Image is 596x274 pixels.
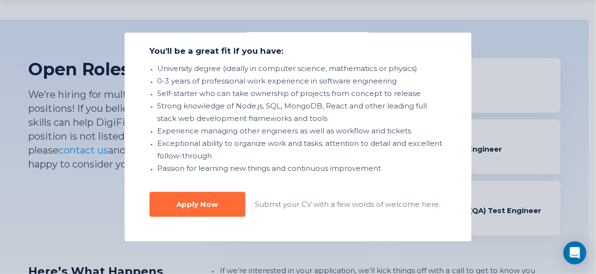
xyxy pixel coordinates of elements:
div: You’ll be a great fit if you have: [149,45,447,57]
div: Apply Now [177,200,218,209]
li: University degree (ideally in computer science, mathematics or physics) [157,62,447,75]
div: Submit your CV with a few words of welcome here. [255,198,440,211]
button: Apply Now [149,192,245,217]
li: 0-3 years of professional work experience in software engineering [157,75,447,87]
li: Exceptional ability to organize work and tasks; attention to detail and excellent follow-through [157,137,447,162]
li: Strong knowledge of Node.js, SQL, MongoDB, React and other leading full stack web development fra... [157,100,447,125]
li: Experience managing other engineers as well as workflow and tickets [157,125,447,137]
li: Self-starter who can take ownership of projects from concept to release [157,87,447,100]
li: Passion for learning new things and continuous improvement [157,162,447,175]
